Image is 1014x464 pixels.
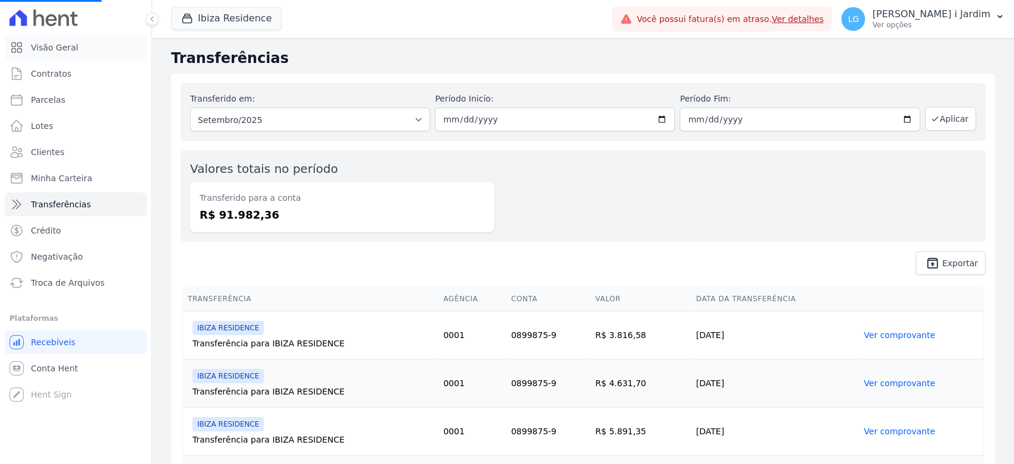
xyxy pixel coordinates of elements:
[438,287,506,311] th: Agência
[864,378,935,388] a: Ver comprovante
[691,287,859,311] th: Data da Transferência
[435,93,675,105] label: Período Inicío:
[5,140,147,164] a: Clientes
[438,408,506,456] td: 0001
[5,219,147,242] a: Crédito
[5,192,147,216] a: Transferências
[590,408,691,456] td: R$ 5.891,35
[31,172,92,184] span: Minha Carteira
[942,260,978,267] span: Exportar
[31,336,75,348] span: Recebíveis
[5,88,147,112] a: Parcelas
[200,207,485,223] dd: R$ 91.982,36
[200,192,485,204] dt: Transferido para a conta
[864,330,935,340] a: Ver comprovante
[192,417,264,431] span: IBIZA RESIDENCE
[171,48,995,69] h2: Transferências
[691,311,859,359] td: [DATE]
[5,36,147,59] a: Visão Geral
[872,8,990,20] p: [PERSON_NAME] i Jardim
[5,245,147,269] a: Negativação
[864,427,935,436] a: Ver comprovante
[915,251,985,275] a: unarchive Exportar
[438,311,506,359] td: 0001
[506,287,590,311] th: Conta
[506,408,590,456] td: 0899875-9
[192,369,264,383] span: IBIZA RESIDENCE
[506,311,590,359] td: 0899875-9
[31,146,64,158] span: Clientes
[31,225,61,236] span: Crédito
[925,107,976,131] button: Aplicar
[5,271,147,295] a: Troca de Arquivos
[171,7,282,30] button: Ibiza Residence
[5,166,147,190] a: Minha Carteira
[31,277,105,289] span: Troca de Arquivos
[772,14,824,24] a: Ver detalhes
[192,434,434,446] div: Transferência para IBIZA RESIDENCE
[5,356,147,380] a: Conta Hent
[183,287,438,311] th: Transferência
[31,198,91,210] span: Transferências
[190,94,255,103] label: Transferido em:
[590,359,691,408] td: R$ 4.631,70
[691,359,859,408] td: [DATE]
[925,256,940,270] i: unarchive
[637,13,824,26] span: Você possui fatura(s) em atraso.
[680,93,920,105] label: Período Fim:
[438,359,506,408] td: 0001
[31,68,71,80] span: Contratos
[872,20,990,30] p: Ver opções
[590,311,691,359] td: R$ 3.816,58
[848,15,859,23] span: LG
[691,408,859,456] td: [DATE]
[31,362,78,374] span: Conta Hent
[832,2,1014,36] button: LG [PERSON_NAME] i Jardim Ver opções
[5,114,147,138] a: Lotes
[31,42,78,53] span: Visão Geral
[192,321,264,335] span: IBIZA RESIDENCE
[192,386,434,397] div: Transferência para IBIZA RESIDENCE
[10,311,142,326] div: Plataformas
[506,359,590,408] td: 0899875-9
[5,62,147,86] a: Contratos
[590,287,691,311] th: Valor
[31,94,65,106] span: Parcelas
[190,162,338,176] label: Valores totais no período
[31,120,53,132] span: Lotes
[192,337,434,349] div: Transferência para IBIZA RESIDENCE
[31,251,83,263] span: Negativação
[5,330,147,354] a: Recebíveis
